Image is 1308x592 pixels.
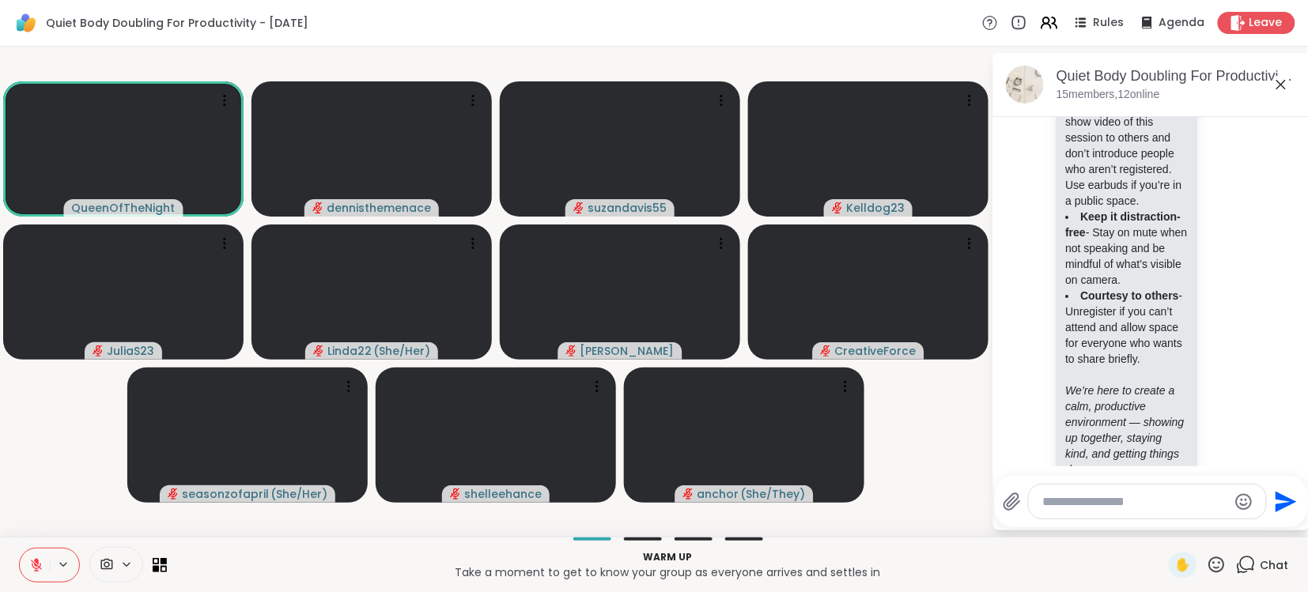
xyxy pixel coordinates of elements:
span: ( She/They ) [741,486,806,502]
span: Agenda [1159,15,1205,31]
p: 15 members, 12 online [1057,87,1160,103]
span: anchor [697,486,739,502]
span: audio-muted [566,345,577,356]
span: Rules [1094,15,1125,31]
span: ✋ [1175,556,1191,575]
strong: Keep it distraction-free [1066,210,1181,239]
li: - Stay on mute when not speaking and be mindful of what’s visible on camera. [1066,209,1189,288]
button: Send [1267,484,1302,519]
span: audio-muted [168,488,179,500]
span: audio-muted [832,202,843,213]
span: audio-muted [821,345,832,356]
div: Quiet Body Doubling For Productivity - [DATE] [1057,66,1297,86]
span: ( She/Her ) [270,486,327,502]
span: audio-muted [573,202,584,213]
span: audio-muted [683,488,694,500]
span: JuliaS23 [107,343,154,359]
span: audio-muted [93,345,104,356]
li: - What’s shared here stays here. Don't show video of this session to others and don’t introduce p... [1066,66,1189,209]
img: ShareWell Logomark [13,9,40,36]
span: Linda22 [327,343,372,359]
span: ( She/Her ) [373,343,430,359]
button: Emoji picker [1234,492,1253,511]
span: [PERSON_NAME] [580,343,675,359]
span: suzandavis55 [588,200,667,216]
img: Quiet Body Doubling For Productivity - Thursday, Oct 09 [1006,66,1044,104]
span: Quiet Body Doubling For Productivity - [DATE] [46,15,308,31]
textarea: Type your message [1043,494,1227,510]
span: audio-muted [450,488,461,500]
span: dennisthemenace [327,200,431,216]
span: audio-muted [313,345,324,356]
span: Chat [1261,557,1289,573]
p: Take a moment to get to know your group as everyone arrives and settles in [176,564,1159,580]
p: Warm up [176,550,1159,564]
span: Kelldog23 [846,200,905,216]
strong: Courtesy to others [1081,289,1179,302]
span: seasonzofapril [182,486,269,502]
span: Leave [1249,15,1283,31]
span: shelleehance [464,486,542,502]
span: QueenOfTheNight [72,200,176,216]
span: audio-muted [312,202,323,213]
li: - Unregister if you can’t attend and allow space for everyone who wants to share briefly. [1066,288,1189,367]
span: CreativeForce [835,343,917,359]
em: We’re here to create a calm, productive environment — showing up together, staying kind, and gett... [1066,384,1185,476]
